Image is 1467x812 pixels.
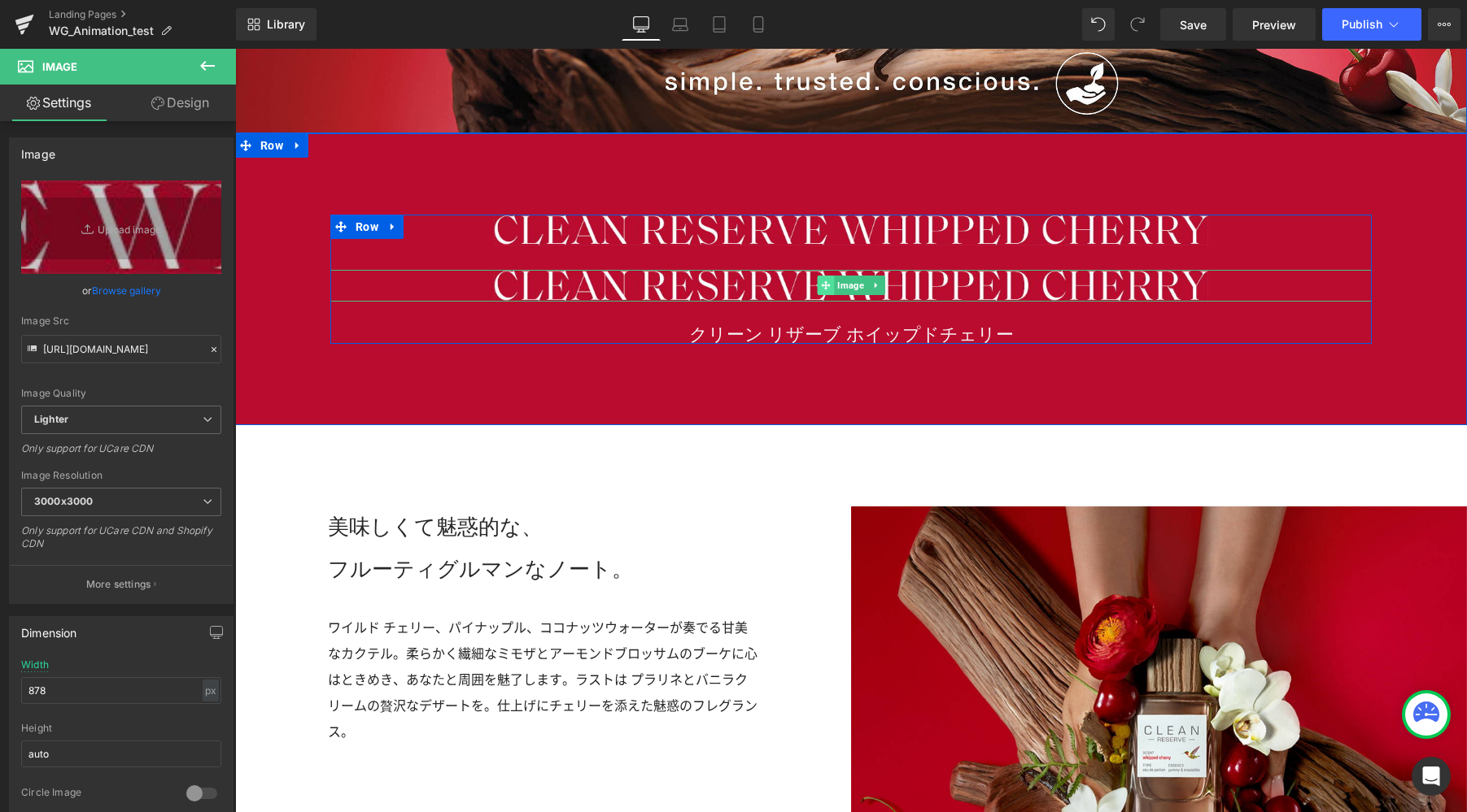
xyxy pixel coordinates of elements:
[599,227,632,246] span: Image
[34,495,93,507] b: 3000x3000
[259,166,973,197] img: クリーン リザーブ ホイップドチェリー
[21,282,221,299] div: or
[1180,16,1207,33] span: Save
[93,567,524,697] p: ワイルド チェリー、パイナップル、ココナッツウォーターが奏でる甘美なカクテル。柔らかく繊細なミモザとアーモンドブロッサムのブーケに心はときめき、あなたと周囲を魅了します。ラストは プラリネとバニ...
[49,24,154,37] span: WG_Animation_test
[1233,8,1316,41] a: Preview
[1252,16,1296,33] span: Preview
[21,138,55,161] div: Image
[633,227,650,246] a: Expand / Collapse
[21,740,221,767] input: auto
[21,723,221,734] div: Height
[21,85,52,109] span: Row
[1121,8,1154,41] button: Redo
[95,277,1137,295] h3: クリーン リザーブ ホイップドチェリー
[21,786,170,803] div: Circle Image
[92,276,161,305] a: Browse gallery
[21,388,221,399] div: Image Quality
[52,85,73,109] a: Expand / Collapse
[34,413,68,425] b: Lighter
[21,677,221,704] input: auto
[21,442,221,466] div: Only support for UCare CDN
[21,659,49,671] div: Width
[622,8,661,41] a: Desktop
[93,458,524,500] h3: 美味しくて魅惑的な、
[259,221,973,252] img: クリーン リザーブ ホイップドチェリー
[1082,8,1115,41] button: Undo
[21,315,221,327] div: Image Src
[739,8,778,41] a: Mobile
[86,577,151,592] p: More settings
[1342,18,1382,31] span: Publish
[236,8,317,41] a: New Library
[203,680,219,701] div: px
[121,85,239,121] a: Design
[21,617,77,640] div: Dimension
[700,8,739,41] a: Tablet
[661,8,700,41] a: Laptop
[42,60,77,73] span: Image
[49,8,236,21] a: Landing Pages
[10,565,233,603] button: More settings
[21,524,221,561] div: Only support for UCare CDN and Shopify CDN
[147,166,168,190] a: Expand / Collapse
[21,335,221,363] input: Link
[21,470,221,481] div: Image Resolution
[1322,8,1421,41] button: Publish
[116,166,147,190] span: Row
[1428,8,1460,41] button: More
[93,500,524,542] h3: フルーティグルマンなノート。
[1412,757,1451,796] div: Open Intercom Messenger
[267,17,305,32] span: Library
